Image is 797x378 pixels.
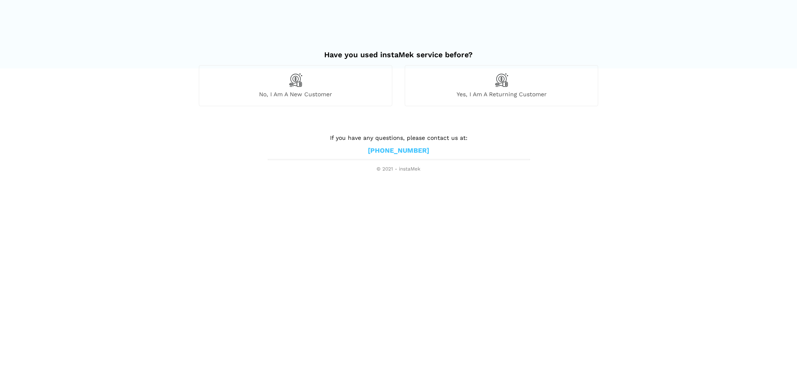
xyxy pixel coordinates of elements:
[405,90,598,98] span: Yes, I am a returning customer
[268,166,529,173] span: © 2021 - instaMek
[199,90,392,98] span: No, I am a new customer
[368,146,429,155] a: [PHONE_NUMBER]
[199,42,598,59] h2: Have you used instaMek service before?
[268,133,529,142] p: If you have any questions, please contact us at:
